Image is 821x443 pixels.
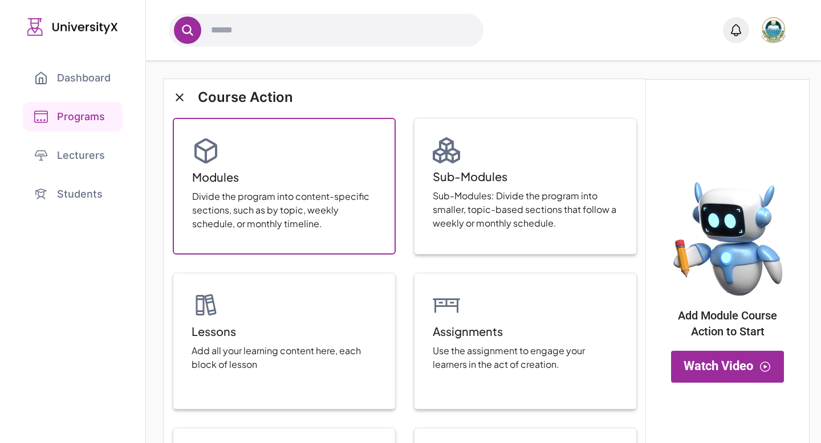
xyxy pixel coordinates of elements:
button: Watch Video [671,351,784,383]
p: Modules [192,169,239,185]
a: Dashboard [23,63,122,93]
p: Add Module Course Action to Start [664,307,791,339]
a: Lecturers [23,141,123,170]
p: Use the assignment to engage your learners in the act of creation. [433,344,618,371]
a: Students [23,179,123,209]
p: Add all your learning content here, each block of lesson [192,344,377,371]
img: UniversityX [27,18,118,36]
p: Sub-Modules: Divide the program into smaller, topic-based sections that follow a weekly or monthl... [433,189,618,230]
h2: Course Action [173,88,637,106]
p: Sub-Modules [433,169,507,184]
a: Programs [23,102,123,132]
p: Lessons [192,323,236,339]
p: Divide the program into content-specific sections, such as by topic, weekly schedule, or monthly ... [192,190,376,231]
p: Assignments [433,323,503,339]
